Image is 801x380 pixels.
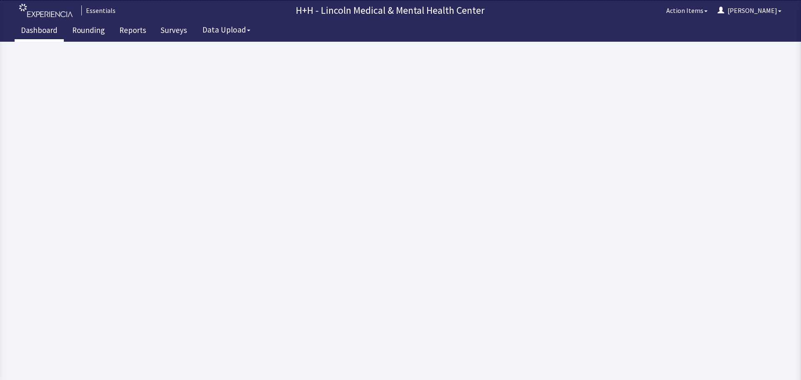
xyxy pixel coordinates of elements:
p: H+H - Lincoln Medical & Mental Health Center [119,4,661,17]
button: Action Items [661,2,713,19]
img: experiencia_logo.png [19,4,73,18]
a: Dashboard [15,21,64,42]
button: [PERSON_NAME] [713,2,786,19]
a: Surveys [154,21,193,42]
a: Reports [113,21,152,42]
div: Essentials [81,5,116,15]
button: Data Upload [197,22,255,38]
a: Rounding [66,21,111,42]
